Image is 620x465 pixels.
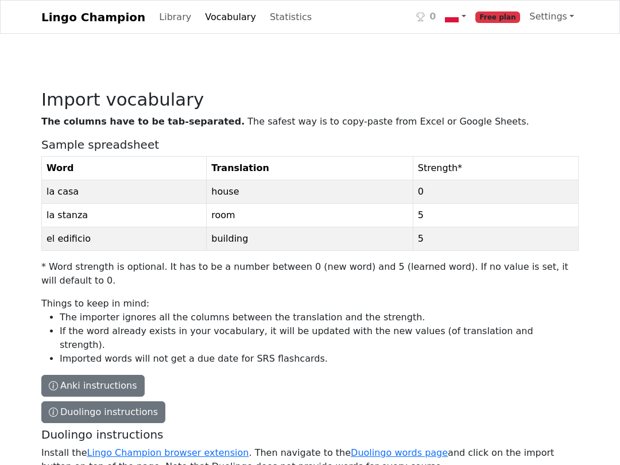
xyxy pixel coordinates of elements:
button: The columns have to be tab-separated. The safest way is to copy-paste from Excel or Google Sheets... [41,401,165,423]
p: Things to keep in mind: [41,297,579,366]
a: Vocabulary [200,6,261,29]
a: Free plan [471,5,525,29]
a: Lingo Champion browser extension [87,447,249,458]
a: Duolingo words page [351,447,448,458]
td: el edificio [42,227,207,251]
a: Settings [525,5,579,28]
td: room [207,204,413,227]
th: Translation [207,157,413,180]
a: Library [154,6,196,29]
strong: The columns have to be tab-separated. [41,116,245,127]
td: building [207,227,413,251]
p: * Word strength is optional. It has to be a number between 0 (new word) and 5 (learned word). If ... [41,260,579,288]
a: Lingo Champion [41,6,145,29]
th: Word [42,157,207,180]
img: pl.svg [445,10,459,24]
td: house [207,180,413,204]
span: 0 [429,10,436,24]
a: Statistics [265,6,316,29]
td: 5 [413,227,578,251]
li: Imported words will not get a due date for SRS flashcards. [60,352,579,366]
h5: Sample spreadsheet [41,138,579,152]
h2: Import vocabulary [41,89,579,110]
button: The columns have to be tab-separated. The safest way is to copy-paste from Excel or Google Sheets... [41,375,145,397]
td: la stanza [42,204,207,227]
li: If the word already exists in your vocabulary, it will be updated with the new values (of transla... [60,324,579,352]
a: 0 [412,5,440,29]
td: 0 [413,180,578,204]
td: 5 [413,204,578,227]
h5: Duolingo instructions [41,428,574,441]
span: Strength * [418,162,462,173]
span: Free plan [475,11,521,23]
td: la casa [42,180,207,204]
p: The safest way is to copy-paste from Excel or Google Sheets. [41,115,579,129]
li: The importer ignores all the columns between the translation and the strength. [60,311,579,324]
